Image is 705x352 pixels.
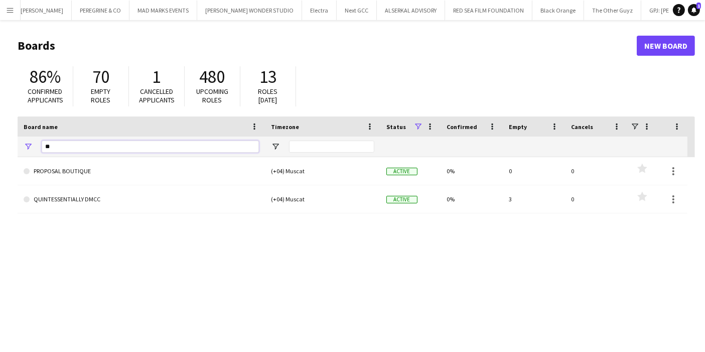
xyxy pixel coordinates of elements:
[688,4,700,16] a: 1
[265,157,380,185] div: (+04) Muscat
[441,157,503,185] div: 0%
[571,123,593,131] span: Cancels
[302,1,337,20] button: Electra
[386,196,417,203] span: Active
[503,157,565,185] div: 0
[386,168,417,175] span: Active
[196,87,228,104] span: Upcoming roles
[259,66,276,88] span: 13
[129,1,197,20] button: MAD MARKS EVENTS
[289,141,374,153] input: Timezone Filter Input
[139,87,175,104] span: Cancelled applicants
[24,157,259,185] a: PROPOSAL BOUTIQUE
[153,66,161,88] span: 1
[445,1,532,20] button: RED SEA FILM FOUNDATION
[30,66,61,88] span: 86%
[197,1,302,20] button: [PERSON_NAME] WONDER STUDIO
[42,141,259,153] input: Board name Filter Input
[271,123,299,131] span: Timezone
[271,142,280,151] button: Open Filter Menu
[28,87,63,104] span: Confirmed applicants
[24,123,58,131] span: Board name
[91,87,111,104] span: Empty roles
[565,157,627,185] div: 0
[637,36,695,56] a: New Board
[200,66,225,88] span: 480
[337,1,377,20] button: Next GCC
[532,1,584,20] button: Black Orange
[258,87,278,104] span: Roles [DATE]
[441,185,503,213] div: 0%
[13,1,72,20] button: [PERSON_NAME]
[447,123,477,131] span: Confirmed
[377,1,445,20] button: ALSERKAL ADVISORY
[565,185,627,213] div: 0
[265,185,380,213] div: (+04) Muscat
[386,123,406,131] span: Status
[18,38,637,53] h1: Boards
[509,123,527,131] span: Empty
[584,1,641,20] button: The Other Guyz
[24,185,259,213] a: QUINTESSENTIALLY DMCC
[503,185,565,213] div: 3
[696,3,701,9] span: 1
[92,66,109,88] span: 70
[24,142,33,151] button: Open Filter Menu
[72,1,129,20] button: PEREGRINE & CO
